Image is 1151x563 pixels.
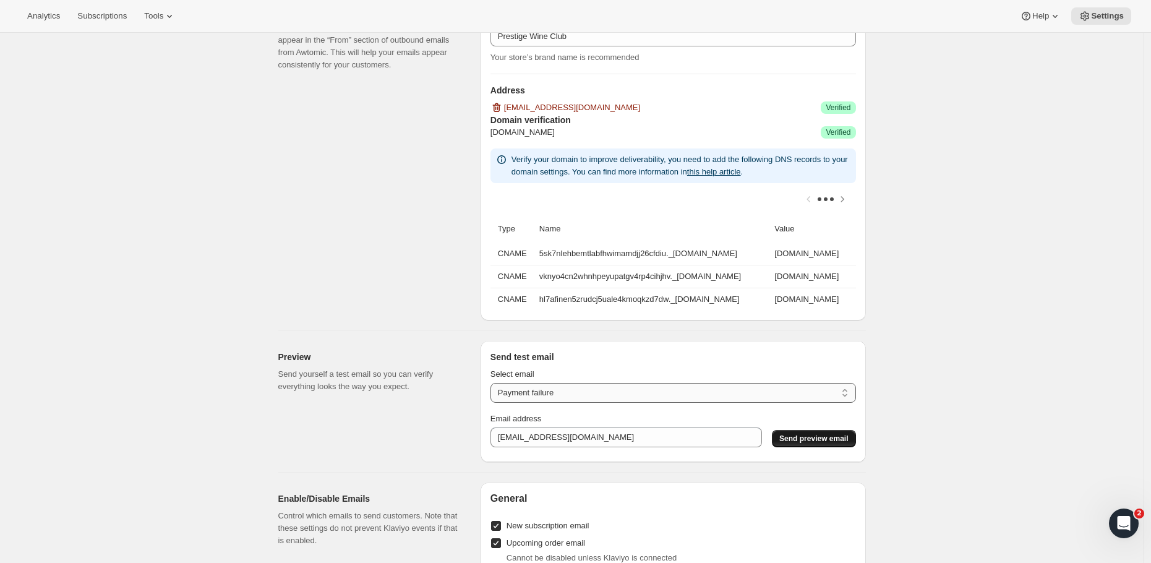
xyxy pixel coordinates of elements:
td: [DOMAIN_NAME] [771,288,855,311]
td: vknyo4cn2whnhpeyupatgv4rp4cihjhv._[DOMAIN_NAME] [536,265,771,288]
td: [DOMAIN_NAME] [771,243,855,265]
th: Type [490,215,536,243]
span: New subscription email [507,521,589,530]
th: CNAME [490,265,536,288]
th: CNAME [490,243,536,265]
span: Tools [144,11,163,21]
p: Send yourself a test email so you can verify everything looks the way you expect. [278,368,461,393]
button: Send preview email [772,430,855,447]
button: Tools [137,7,183,25]
button: Scroll table right one column [834,191,851,208]
th: Name [536,215,771,243]
span: [EMAIL_ADDRESS][DOMAIN_NAME] [504,101,640,114]
h2: General [490,492,856,505]
span: Cannot be disabled unless Klaviyo is connected [507,553,677,562]
p: Verify your domain to improve deliverability, you need to add the following DNS records to your d... [511,153,851,178]
span: Analytics [27,11,60,21]
span: Settings [1091,11,1124,21]
td: hl7afinen5zrudcj5uale4kmoqkzd7dw._[DOMAIN_NAME] [536,288,771,311]
p: Set a specific name and email address that will appear in the “From” section of outbound emails f... [278,22,461,71]
span: Verified [826,103,850,113]
span: Select email [490,369,534,379]
h2: Enable/Disable Emails [278,492,461,505]
span: Subscriptions [77,11,127,21]
span: Verified [826,127,850,137]
span: Upcoming order email [507,538,585,548]
span: Send preview email [779,434,848,444]
th: Value [771,215,855,243]
button: [EMAIL_ADDRESS][DOMAIN_NAME] [483,98,648,118]
span: [DOMAIN_NAME] [490,126,555,139]
span: Email address [490,414,541,423]
span: Your store’s brand name is recommended [490,53,640,62]
button: Help [1012,7,1069,25]
th: CNAME [490,288,536,311]
span: 2 [1134,509,1144,518]
button: Settings [1071,7,1131,25]
td: [DOMAIN_NAME] [771,265,855,288]
h3: Send test email [490,351,856,363]
td: 5sk7nlehbemtlabfhwimamdjj26cfdiu._[DOMAIN_NAME] [536,243,771,265]
h3: Domain verification [490,114,856,126]
p: Control which emails to send customers. Note that these settings do not prevent Klaviyo events if... [278,510,461,547]
span: Help [1032,11,1049,21]
h2: Preview [278,351,461,363]
button: Subscriptions [70,7,134,25]
a: this help article [687,167,741,176]
input: Enter email address to receive preview [490,428,762,447]
h3: Address [490,84,856,97]
iframe: Intercom live chat [1109,509,1139,538]
button: Analytics [20,7,67,25]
